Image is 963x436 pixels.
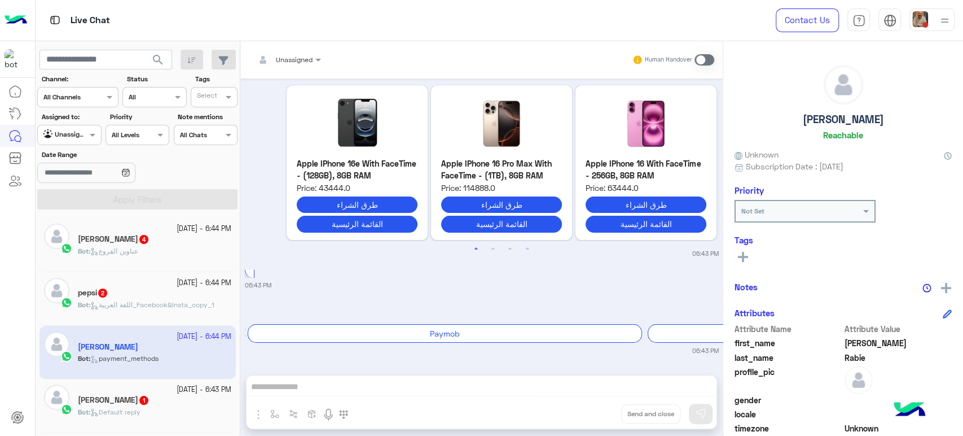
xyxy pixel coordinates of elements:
[78,300,89,309] span: Bot
[441,197,562,213] button: طرق الشراء
[78,408,90,416] b: :
[44,278,69,303] img: defaultAdmin.png
[776,8,839,32] a: Contact Us
[195,74,236,84] label: Tags
[692,249,719,258] small: 06:43 PM
[470,243,482,255] button: 1 of 2
[78,247,90,255] b: :
[78,408,89,416] span: Bot
[586,158,706,182] p: Apple IPhone 16 With FaceTime - 256GB, 8GB RAM
[883,14,896,27] img: tab
[803,113,884,126] h5: [PERSON_NAME]
[441,95,562,152] img: Apple-IPhone-16-Pro-Max-With-FaceTime-1TB-8GB-RAM_Apple_21951_1.jpeg
[735,366,842,392] span: profile_pic
[297,216,417,232] button: القائمة الرئيسية
[144,50,172,74] button: search
[139,396,148,405] span: 1
[735,394,842,406] span: gender
[735,323,842,335] span: Attribute Name
[504,243,516,255] button: 3 of 2
[248,324,642,343] div: Paymob
[845,422,952,434] span: Unknown
[98,289,107,298] span: 2
[297,158,417,182] p: Apple IPhone 16e With FaceTime - (128GB), 8GB RAM
[487,243,499,255] button: 2 of 2
[44,224,69,249] img: defaultAdmin.png
[735,308,775,318] h6: Attributes
[941,283,951,293] img: add
[735,149,779,160] span: Unknown
[90,300,214,309] span: اللغة العربية_Facebook&Insta_copy_1
[48,13,62,27] img: tab
[847,8,870,32] a: tab
[127,74,185,84] label: Status
[735,337,842,349] span: first_name
[586,95,706,152] img: Apple-IPhone-16-With-FaceTime-256GB-8GB-RAM_Apple_22118_1.jpeg
[110,112,168,122] label: Priority
[78,395,149,405] h5: كريم الجبلاوي
[735,408,842,420] span: locale
[441,158,562,182] p: Apple IPhone 16 Pro Max With FaceTime - (1TB), 8GB RAM
[297,197,417,213] button: طرق الشراء
[621,404,680,424] button: Send and close
[586,216,706,232] button: القائمة الرئيسية
[735,282,758,292] h6: Notes
[735,235,952,245] h6: Tags
[735,185,764,195] h6: Priority
[245,281,271,290] small: 06:43 PM
[5,49,25,69] img: 1403182699927242
[177,224,231,234] small: [DATE] - 6:44 PM
[586,182,706,194] span: Price: 63444.0
[297,182,417,194] span: Price: 43444.0
[90,408,140,416] span: Default reply
[71,13,110,28] p: Live Chat
[586,197,706,213] button: طرق الشراء
[441,216,562,232] button: القائمة الرئيسية
[78,300,90,309] b: :
[61,243,72,254] img: WhatsApp
[845,337,952,349] span: Mohamed
[845,352,952,364] span: Rabie
[645,55,692,64] small: Human Handover
[177,385,231,395] small: [DATE] - 6:43 PM
[37,189,238,210] button: Apply Filters
[845,323,952,335] span: Attribute Value
[692,346,719,355] small: 06:43 PM
[521,243,533,255] button: 4 of 2
[78,288,108,298] h5: pepsi
[824,66,863,104] img: defaultAdmin.png
[845,366,873,394] img: defaultAdmin.png
[441,182,562,194] span: Price: 114888.0
[938,14,952,28] img: profile
[823,130,863,140] h6: Reachable
[746,160,843,172] span: Subscription Date : [DATE]
[42,112,100,122] label: Assigned to:
[177,278,231,289] small: [DATE] - 6:44 PM
[890,391,929,430] img: hulul-logo.png
[90,247,138,255] span: عناوين الفروع
[61,297,72,308] img: WhatsApp
[139,235,148,244] span: 4
[922,284,931,293] img: notes
[845,408,952,420] span: null
[78,247,89,255] span: Bot
[151,53,165,67] span: search
[61,404,72,415] img: WhatsApp
[297,95,417,152] img: Apple-IPhone-16e-With-FaceTime-128GB-8GB-RAM_Apple_23326_1.webp
[44,385,69,410] img: defaultAdmin.png
[195,90,217,103] div: Select
[5,8,27,32] img: Logo
[735,422,842,434] span: timezone
[78,234,149,244] h5: مروة محمد عبد اللطيف
[42,150,168,160] label: Date Range
[852,14,865,27] img: tab
[845,394,952,406] span: null
[735,352,842,364] span: last_name
[178,112,236,122] label: Note mentions
[741,207,764,215] b: Not Set
[42,74,117,84] label: Channel:
[912,11,928,27] img: userImage
[276,55,313,64] span: Unassigned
